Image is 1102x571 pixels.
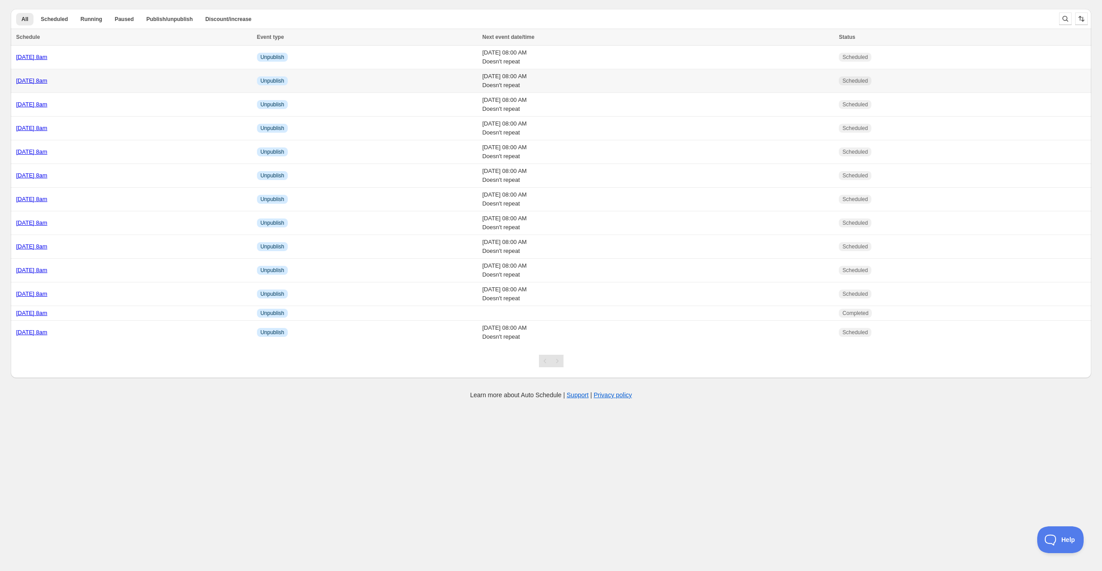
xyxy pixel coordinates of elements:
[1037,526,1084,553] iframe: Toggle Customer Support
[16,54,47,60] a: [DATE] 8am
[842,148,868,155] span: Scheduled
[261,310,284,317] span: Unpublish
[261,329,284,336] span: Unpublish
[261,125,284,132] span: Unpublish
[16,101,47,108] a: [DATE] 8am
[839,34,855,40] span: Status
[16,329,47,336] a: [DATE] 8am
[1075,13,1088,25] button: Sort the results
[261,77,284,84] span: Unpublish
[479,259,836,282] td: [DATE] 08:00 AM Doesn't repeat
[842,219,868,227] span: Scheduled
[16,219,47,226] a: [DATE] 8am
[16,267,47,273] a: [DATE] 8am
[16,172,47,179] a: [DATE] 8am
[16,125,47,131] a: [DATE] 8am
[261,267,284,274] span: Unpublish
[567,391,589,399] a: Support
[16,77,47,84] a: [DATE] 8am
[146,16,193,23] span: Publish/unpublish
[479,140,836,164] td: [DATE] 08:00 AM Doesn't repeat
[479,164,836,188] td: [DATE] 08:00 AM Doesn't repeat
[41,16,68,23] span: Scheduled
[842,196,868,203] span: Scheduled
[261,219,284,227] span: Unpublish
[479,46,836,69] td: [DATE] 08:00 AM Doesn't repeat
[470,390,632,399] p: Learn more about Auto Schedule | |
[842,290,868,298] span: Scheduled
[842,125,868,132] span: Scheduled
[842,329,868,336] span: Scheduled
[205,16,251,23] span: Discount/increase
[539,355,564,367] nav: Pagination
[16,290,47,297] a: [DATE] 8am
[80,16,102,23] span: Running
[479,117,836,140] td: [DATE] 08:00 AM Doesn't repeat
[16,243,47,250] a: [DATE] 8am
[842,54,868,61] span: Scheduled
[479,188,836,211] td: [DATE] 08:00 AM Doesn't repeat
[261,290,284,298] span: Unpublish
[842,267,868,274] span: Scheduled
[479,93,836,117] td: [DATE] 08:00 AM Doesn't repeat
[479,69,836,93] td: [DATE] 08:00 AM Doesn't repeat
[21,16,28,23] span: All
[479,321,836,344] td: [DATE] 08:00 AM Doesn't repeat
[261,101,284,108] span: Unpublish
[479,282,836,306] td: [DATE] 08:00 AM Doesn't repeat
[842,172,868,179] span: Scheduled
[842,101,868,108] span: Scheduled
[594,391,632,399] a: Privacy policy
[115,16,134,23] span: Paused
[479,211,836,235] td: [DATE] 08:00 AM Doesn't repeat
[842,243,868,250] span: Scheduled
[261,243,284,250] span: Unpublish
[16,34,40,40] span: Schedule
[261,172,284,179] span: Unpublish
[16,196,47,202] a: [DATE] 8am
[842,77,868,84] span: Scheduled
[257,34,284,40] span: Event type
[842,310,868,317] span: Completed
[1059,13,1072,25] button: Search and filter results
[261,54,284,61] span: Unpublish
[479,235,836,259] td: [DATE] 08:00 AM Doesn't repeat
[16,148,47,155] a: [DATE] 8am
[261,196,284,203] span: Unpublish
[261,148,284,155] span: Unpublish
[16,310,47,316] a: [DATE] 8am
[482,34,534,40] span: Next event date/time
